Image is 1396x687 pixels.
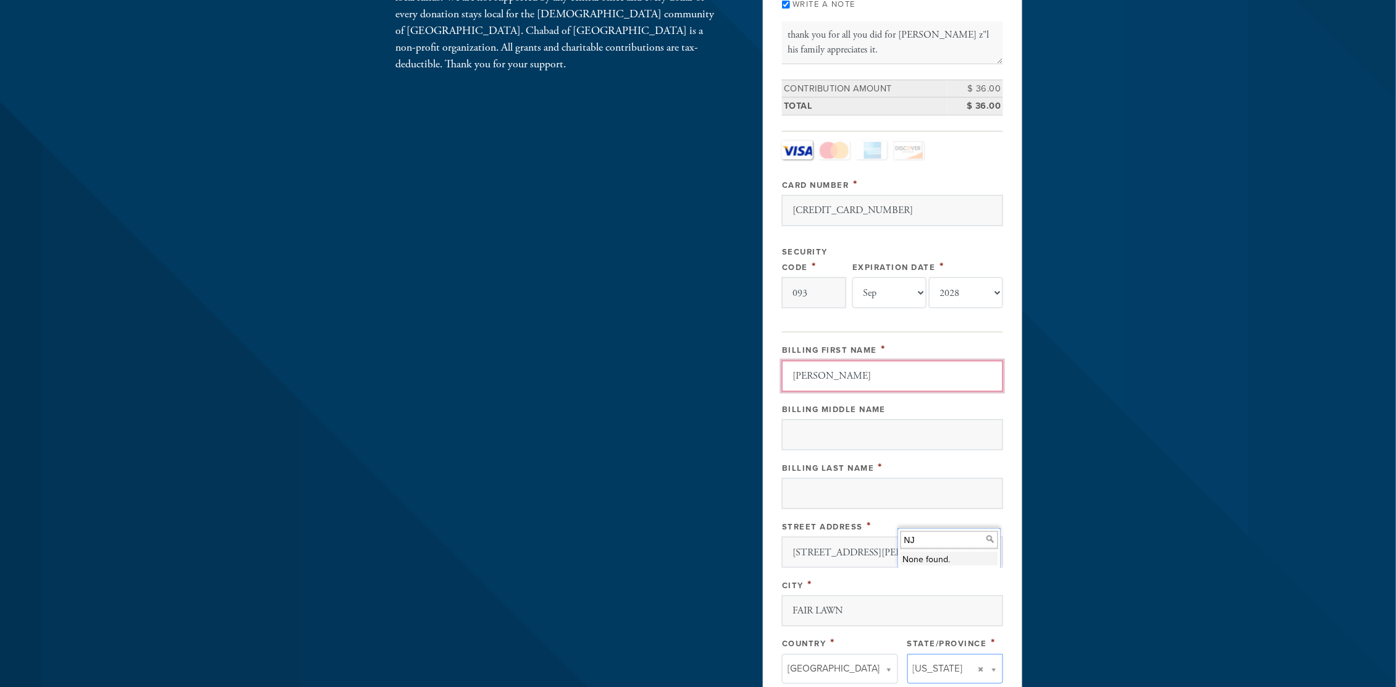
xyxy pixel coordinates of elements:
label: Country [782,639,826,649]
a: MasterCard [819,141,850,159]
td: $ 36.00 [948,98,1003,116]
span: [GEOGRAPHIC_DATA] [788,661,880,677]
td: $ 36.00 [948,80,1003,98]
span: [US_STATE] [913,661,963,677]
li: None found. [901,552,998,566]
label: State/Province [907,639,987,649]
span: This field is required. [808,578,813,591]
label: Security Code [782,247,828,272]
td: Contribution Amount [782,80,948,98]
span: This field is required. [812,259,817,273]
label: Billing Middle Name [782,405,886,415]
span: This field is required. [991,636,996,650]
span: This field is required. [940,259,944,273]
a: Amex [856,141,887,159]
label: Billing First Name [782,345,877,355]
label: Expiration Date [852,263,936,272]
td: Total [782,98,948,116]
select: Expiration Date month [852,277,927,308]
a: [US_STATE] [907,654,1003,684]
a: Visa [782,141,813,159]
label: Street Address [782,522,863,532]
a: Discover [893,141,924,159]
span: This field is required. [867,519,872,533]
label: City [782,581,804,591]
select: Expiration Date year [929,277,1003,308]
span: This field is required. [881,342,886,356]
label: Billing Last Name [782,463,875,473]
label: Card Number [782,180,849,190]
span: This field is required. [878,460,883,474]
a: [GEOGRAPHIC_DATA] [782,654,898,684]
span: This field is required. [830,636,835,650]
span: This field is required. [853,177,858,191]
